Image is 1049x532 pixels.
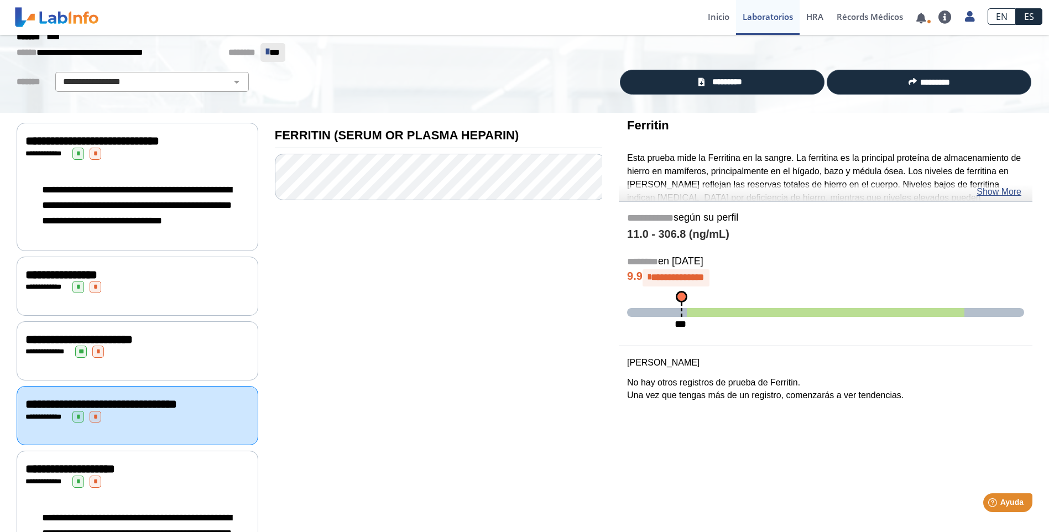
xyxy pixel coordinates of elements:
p: [PERSON_NAME] [627,356,1024,369]
h4: 9.9 [627,269,1024,286]
b: FERRITIN (SERUM OR PLASMA HEPARIN) [275,128,519,142]
h5: según su perfil [627,212,1024,225]
h4: 11.0 - 306.8 (ng/mL) [627,228,1024,241]
p: Esta prueba mide la Ferritina en la sangre. La ferritina es la principal proteína de almacenamien... [627,152,1024,231]
h5: en [DATE] [627,255,1024,268]
iframe: Help widget launcher [951,489,1037,520]
p: No hay otros registros de prueba de Ferritin. Una vez que tengas más de un registro, comenzarás a... [627,376,1024,403]
a: Show More [977,185,1021,199]
a: ES [1016,8,1042,25]
span: HRA [806,11,823,22]
b: Ferritin [627,118,669,132]
a: EN [988,8,1016,25]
